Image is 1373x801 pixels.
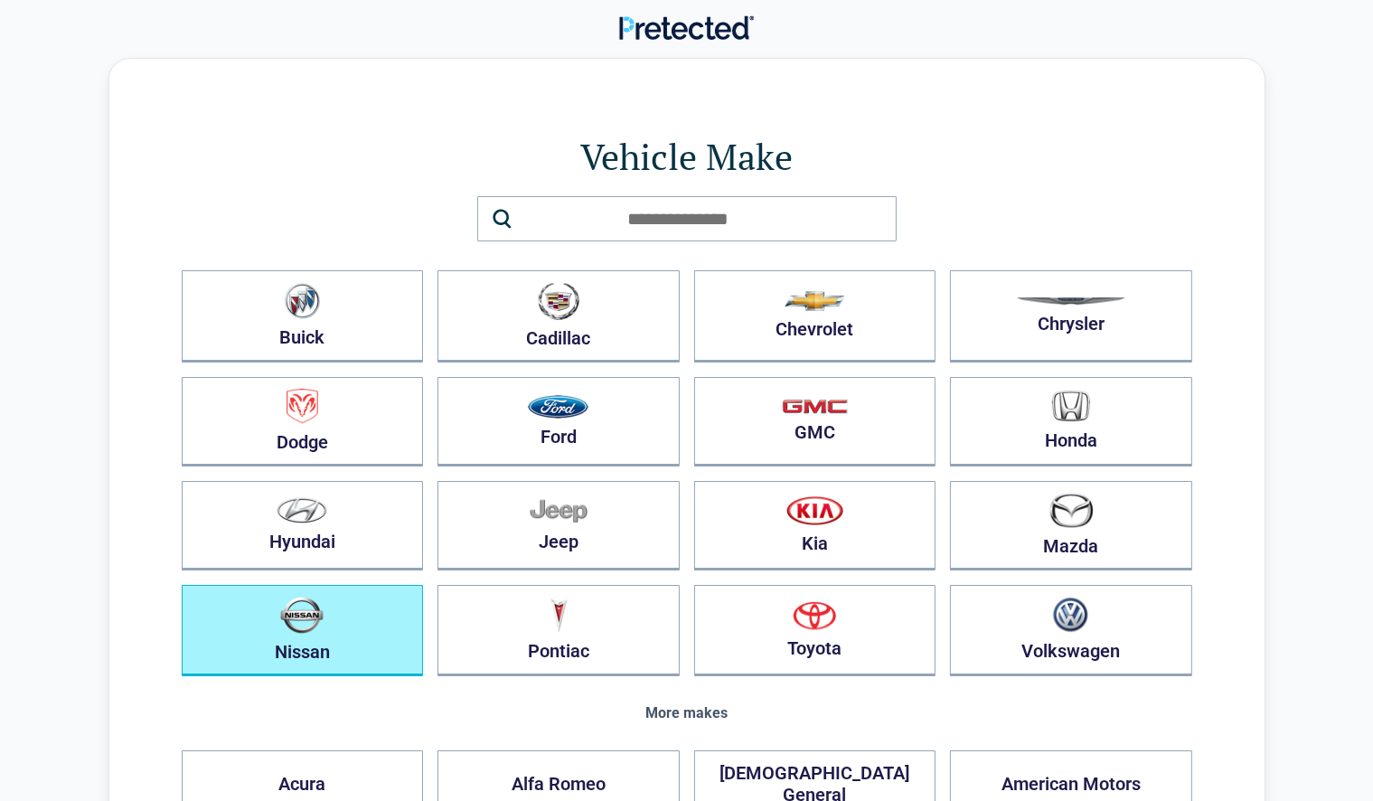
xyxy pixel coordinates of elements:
[694,585,936,676] button: Toyota
[950,585,1192,676] button: Volkswagen
[182,270,424,363] button: Buick
[182,481,424,570] button: Hyundai
[182,585,424,676] button: Nissan
[437,270,680,363] button: Cadillac
[950,270,1192,363] button: Chrysler
[182,705,1192,721] div: More makes
[950,377,1192,466] button: Honda
[182,131,1192,182] h1: Vehicle Make
[182,377,424,466] button: Dodge
[437,585,680,676] button: Pontiac
[694,481,936,570] button: Kia
[437,481,680,570] button: Jeep
[437,377,680,466] button: Ford
[694,377,936,466] button: GMC
[950,481,1192,570] button: Mazda
[694,270,936,363] button: Chevrolet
